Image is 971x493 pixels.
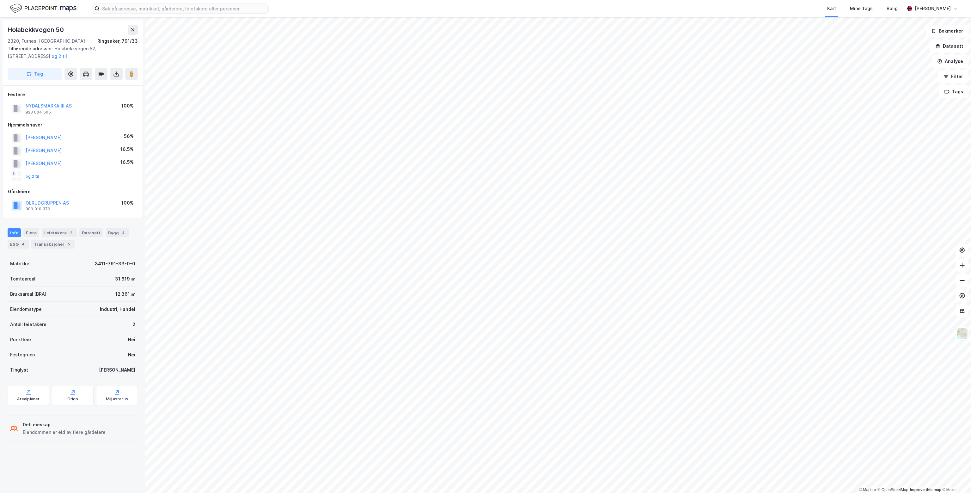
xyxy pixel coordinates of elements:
div: Delt eieskap [23,421,106,428]
button: Datasett [930,40,968,52]
div: Leietakere [42,228,77,237]
div: Datasett [79,228,103,237]
div: Bruksareal (BRA) [10,290,46,298]
input: Søk på adresse, matrikkel, gårdeiere, leietakere eller personer [100,4,268,13]
div: 989 010 379 [26,206,50,212]
div: Info [8,228,21,237]
div: Arealplaner [17,397,40,402]
div: Punktleie [10,336,31,343]
div: Bolig [887,5,898,12]
div: [PERSON_NAME] [915,5,951,12]
div: Matrikkel [10,260,31,268]
div: 12 361 ㎡ [115,290,135,298]
div: 2320, Furnes, [GEOGRAPHIC_DATA] [8,37,85,45]
div: 3411-791-33-0-0 [95,260,135,268]
div: Eiere [23,228,39,237]
div: 31 819 ㎡ [115,275,135,283]
div: 100% [121,199,134,207]
div: Holabekkvegen 52, [STREET_ADDRESS] [8,45,133,60]
div: Mine Tags [850,5,873,12]
div: Transaksjoner [31,240,75,249]
div: 5 [66,241,72,247]
div: [PERSON_NAME] [99,366,135,374]
button: Analyse [932,55,968,68]
div: Nei [128,351,135,359]
span: Tilhørende adresser: [8,46,54,51]
img: logo.f888ab2527a4732fd821a326f86c7f29.svg [10,3,76,14]
div: Gårdeiere [8,188,137,195]
div: 16.5% [120,158,134,166]
div: Antall leietakere [10,321,46,328]
div: ESG [8,240,29,249]
button: Bokmerker [926,25,968,37]
a: Mapbox [859,488,876,492]
div: Kart [827,5,836,12]
div: Ringsaker, 791/33 [97,37,138,45]
div: Hjemmelshaver [8,121,137,129]
div: 56% [124,132,134,140]
div: 2 [68,230,74,236]
div: Eiendommen er eid av flere gårdeiere [23,428,106,436]
a: Improve this map [910,488,941,492]
div: 4 [120,230,126,236]
div: Origo [67,397,78,402]
div: 4 [20,241,26,247]
div: Tomteareal [10,275,35,283]
div: Festere [8,91,137,98]
button: Tags [939,85,968,98]
div: Eiendomstype [10,305,42,313]
div: Bygg [106,228,129,237]
div: 2 [132,321,135,328]
div: 100% [121,102,134,110]
img: Z [956,328,968,340]
button: Filter [938,70,968,83]
div: Tinglyst [10,366,28,374]
div: Festegrunn [10,351,35,359]
iframe: Chat Widget [939,463,971,493]
div: 923 004 505 [26,110,51,115]
div: Industri, Handel [100,305,135,313]
a: OpenStreetMap [878,488,908,492]
div: Miljøstatus [106,397,128,402]
div: Holabekkvegen 50 [8,25,65,35]
div: 16.5% [120,145,134,153]
button: Tag [8,68,62,80]
div: Nei [128,336,135,343]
